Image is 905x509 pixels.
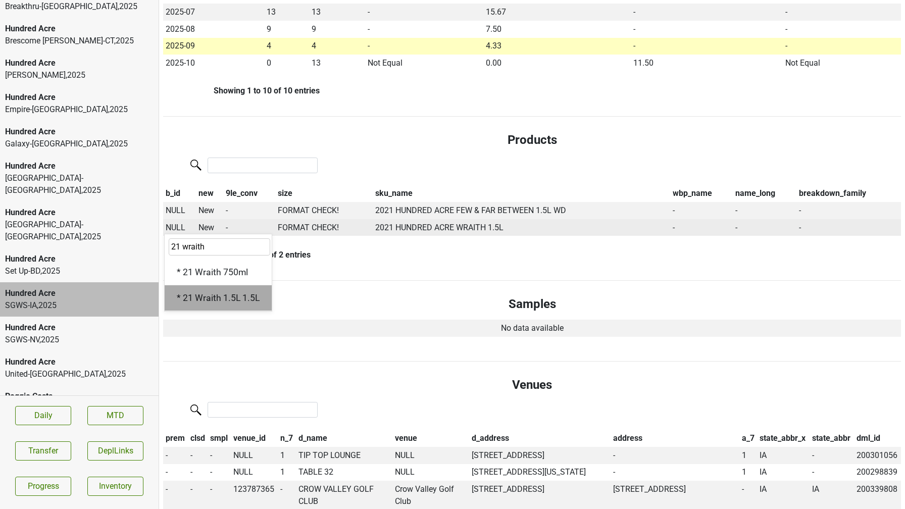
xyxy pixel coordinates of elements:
[309,55,365,72] td: 13
[296,447,392,464] td: TIP TOP LOUNGE
[163,250,311,260] div: Showing 1 to 2 of 2 entries
[5,104,154,116] div: Empire-[GEOGRAPHIC_DATA] , 2025
[165,285,272,311] div: * 21 Wraith 1.5L 1.5L
[165,260,272,285] div: * 21 Wraith 750ml
[163,464,188,481] td: -
[739,447,758,464] td: 1
[5,299,154,312] div: SGWS-IA , 2025
[671,185,733,202] th: wbp_name: activate to sort column ascending
[373,202,671,219] td: 2021 HUNDRED ACRE FEW & FAR BETWEEN 1.5L WD
[854,464,901,481] td: 200298839
[796,185,901,202] th: breakdown_family: activate to sort column ascending
[373,219,671,236] td: 2021 HUNDRED ACRE WRAITH 1.5L
[163,55,265,72] td: 2025-10
[87,441,143,461] button: DeplLinks
[5,390,154,402] div: Poggio Costa
[5,334,154,346] div: SGWS-NV , 2025
[783,4,901,21] td: -
[5,265,154,277] div: Set Up-BD , 2025
[365,4,483,21] td: -
[265,4,310,21] td: 13
[483,55,631,72] td: 0.00
[671,219,733,236] td: -
[166,223,185,232] span: NULL
[5,138,154,150] div: Galaxy-[GEOGRAPHIC_DATA] , 2025
[5,23,154,35] div: Hundred Acre
[810,447,854,464] td: -
[171,133,893,147] h4: Products
[231,430,278,447] th: venue_id: activate to sort column ascending
[733,185,796,202] th: name_long: activate to sort column ascending
[758,430,810,447] th: state_abbr_x: activate to sort column ascending
[796,202,901,219] td: -
[87,477,143,496] a: Inventory
[671,202,733,219] td: -
[231,464,278,481] td: NULL
[275,202,373,219] td: FORMAT CHECK!
[309,21,365,38] td: 9
[783,55,901,72] td: Not Equal
[365,55,483,72] td: Not Equal
[611,464,740,481] td: -
[469,447,611,464] td: [STREET_ADDRESS]
[5,172,154,196] div: [GEOGRAPHIC_DATA]-[GEOGRAPHIC_DATA] , 2025
[783,38,901,55] td: -
[392,447,469,464] td: NULL
[171,297,893,312] h4: Samples
[810,464,854,481] td: -
[733,202,796,219] td: -
[5,1,154,13] div: Breakthru-[GEOGRAPHIC_DATA] , 2025
[631,55,783,72] td: 11.50
[163,185,196,202] th: b_id: activate to sort column descending
[611,447,740,464] td: -
[163,21,265,38] td: 2025-08
[5,356,154,368] div: Hundred Acre
[208,430,231,447] th: smpl: activate to sort column ascending
[5,368,154,380] div: United-[GEOGRAPHIC_DATA] , 2025
[5,35,154,47] div: Brescome [PERSON_NAME]-CT , 2025
[188,447,208,464] td: -
[5,91,154,104] div: Hundred Acre
[15,441,71,461] button: Transfer
[611,430,740,447] th: address: activate to sort column ascending
[5,160,154,172] div: Hundred Acre
[223,219,275,236] td: -
[733,219,796,236] td: -
[278,430,296,447] th: n_7: activate to sort column ascending
[758,447,810,464] td: IA
[783,21,901,38] td: -
[392,430,469,447] th: venue: activate to sort column ascending
[231,447,278,464] td: NULL
[5,287,154,299] div: Hundred Acre
[5,219,154,243] div: [GEOGRAPHIC_DATA]-[GEOGRAPHIC_DATA] , 2025
[87,406,143,425] a: MTD
[265,21,310,38] td: 9
[163,447,188,464] td: -
[5,126,154,138] div: Hundred Acre
[5,69,154,81] div: [PERSON_NAME] , 2025
[5,322,154,334] div: Hundred Acre
[483,21,631,38] td: 7.50
[631,21,783,38] td: -
[5,57,154,69] div: Hundred Acre
[309,38,365,55] td: 4
[469,464,611,481] td: [STREET_ADDRESS][US_STATE]
[5,207,154,219] div: Hundred Acre
[275,185,373,202] th: size: activate to sort column ascending
[739,464,758,481] td: 1
[163,4,265,21] td: 2025-07
[163,320,901,337] td: No data available
[275,219,373,236] td: FORMAT CHECK!
[796,219,901,236] td: -
[739,430,758,447] th: a_7: activate to sort column ascending
[309,4,365,21] td: 13
[265,55,310,72] td: 0
[15,477,71,496] a: Progress
[392,464,469,481] td: NULL
[188,430,208,447] th: clsd: activate to sort column ascending
[483,4,631,21] td: 15.67
[15,406,71,425] a: Daily
[278,464,296,481] td: 1
[483,38,631,55] td: 4.33
[166,206,185,215] span: NULL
